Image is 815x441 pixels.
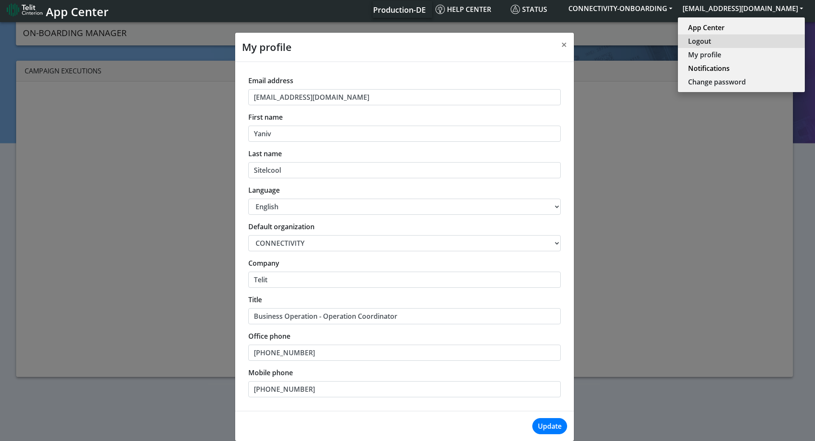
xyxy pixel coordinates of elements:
a: App Center [688,22,795,33]
label: Mobile phone [248,368,293,378]
button: Notifications [678,62,805,75]
label: Language [248,185,280,195]
a: Status [507,1,563,18]
label: Last name [248,149,282,159]
label: Title [248,295,262,305]
button: CONNECTIVITY-ONBOARDING [563,1,677,16]
button: [EMAIL_ADDRESS][DOMAIN_NAME] [677,1,808,16]
label: Email address [248,76,293,86]
button: Change password [678,75,805,89]
label: First name [248,112,283,122]
a: Help center [432,1,507,18]
span: Help center [436,5,491,14]
span: Status [511,5,547,14]
label: Company [248,258,279,268]
a: App Center [7,0,107,19]
span: Production-DE [373,5,426,15]
button: App Center [678,21,805,34]
h4: My profile [242,39,292,55]
img: logo-telit-cinterion-gw-new.png [7,3,42,17]
label: Default organization [248,222,315,232]
span: App Center [46,4,109,20]
button: Update [532,418,567,434]
a: Notifications [688,63,795,73]
span: × [561,37,567,51]
img: status.svg [511,5,520,14]
a: Your current platform instance [373,1,425,18]
img: knowledge.svg [436,5,445,14]
button: My profile [678,48,805,62]
label: Office phone [248,331,290,341]
button: Logout [678,34,805,48]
